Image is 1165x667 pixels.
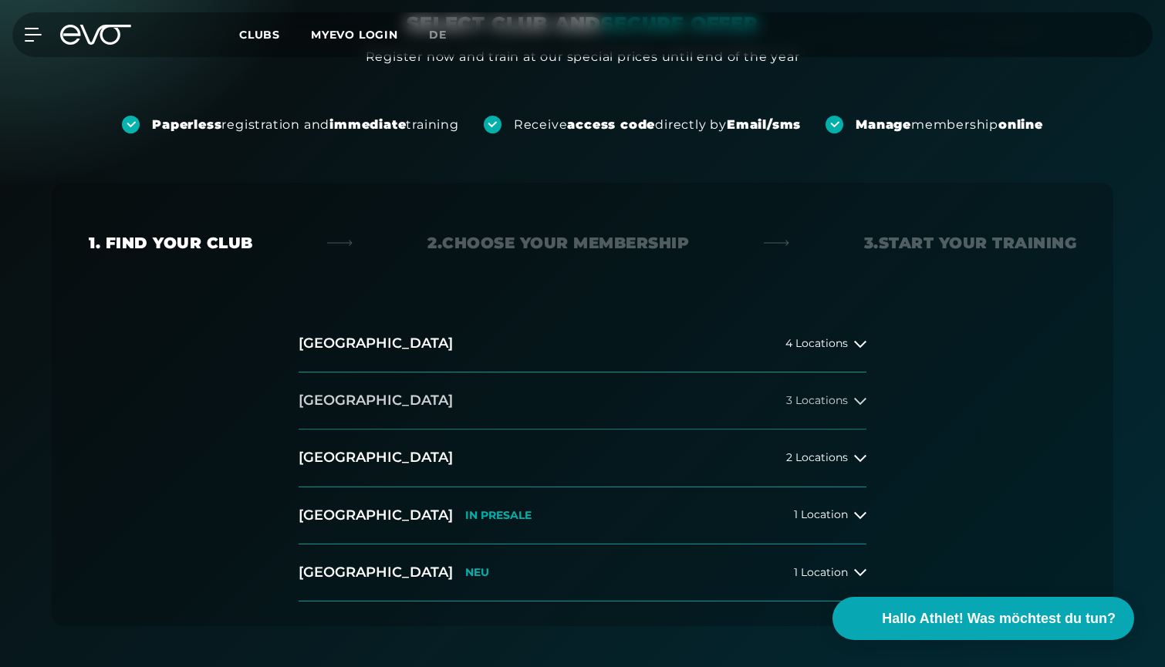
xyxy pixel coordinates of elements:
h2: [GEOGRAPHIC_DATA] [299,448,453,467]
button: [GEOGRAPHIC_DATA]IN PRESALE1 Location [299,487,866,544]
div: Receive directly by [514,116,801,133]
h2: [GEOGRAPHIC_DATA] [299,391,453,410]
strong: access code [567,117,655,132]
strong: Manage [856,117,911,132]
button: [GEOGRAPHIC_DATA]NEU1 Location [299,544,866,601]
div: 1. Find your club [89,232,253,254]
span: 4 Locations [785,338,848,349]
button: [GEOGRAPHIC_DATA]4 Locations [299,315,866,372]
strong: Paperless [152,117,221,132]
div: 3. Start your Training [864,232,1077,254]
div: membership [856,116,1043,133]
h2: [GEOGRAPHIC_DATA] [299,334,453,353]
a: MYEVO LOGIN [311,28,398,42]
span: Clubs [239,28,280,42]
span: 2 Locations [786,452,848,463]
h2: [GEOGRAPHIC_DATA] [299,563,453,582]
button: [GEOGRAPHIC_DATA]3 Locations [299,372,866,430]
p: NEU [465,566,489,579]
button: [GEOGRAPHIC_DATA]2 Locations [299,430,866,487]
p: IN PRESALE [465,509,532,522]
span: 3 Locations [786,395,848,406]
a: de [429,26,465,44]
div: 2. Choose your membership [427,232,689,254]
strong: immediate [329,117,406,132]
span: de [429,28,447,42]
button: Hallo Athlet! Was möchtest du tun? [832,597,1134,640]
a: Clubs [239,27,311,42]
h2: [GEOGRAPHIC_DATA] [299,506,453,525]
span: 1 Location [794,567,848,578]
div: registration and training [152,116,459,133]
strong: Email/sms [727,117,801,132]
span: 1 Location [794,509,848,520]
strong: online [998,117,1043,132]
span: Hallo Athlet! Was möchtest du tun? [882,608,1116,629]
